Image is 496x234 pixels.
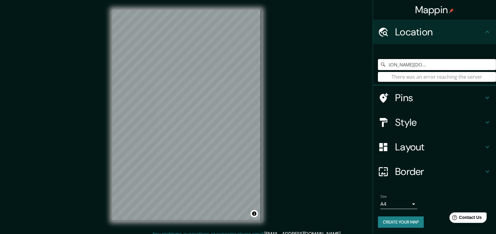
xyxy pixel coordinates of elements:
[112,10,261,220] canvas: Map
[380,194,387,199] label: Size
[415,4,454,16] h4: Mappin
[373,135,496,159] div: Layout
[251,210,258,217] button: Toggle attribution
[373,159,496,184] div: Border
[395,116,484,129] h4: Style
[373,110,496,135] div: Style
[441,210,489,227] iframe: Help widget launcher
[395,165,484,178] h4: Border
[395,141,484,153] h4: Layout
[378,59,496,70] input: Pick your city or area
[378,72,496,82] div: There was an error reaching the server
[373,85,496,110] div: Pins
[449,8,454,13] img: pin-icon.png
[373,20,496,44] div: Location
[378,216,424,228] button: Create your map
[380,199,417,209] div: A4
[395,92,484,104] h4: Pins
[395,26,484,38] h4: Location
